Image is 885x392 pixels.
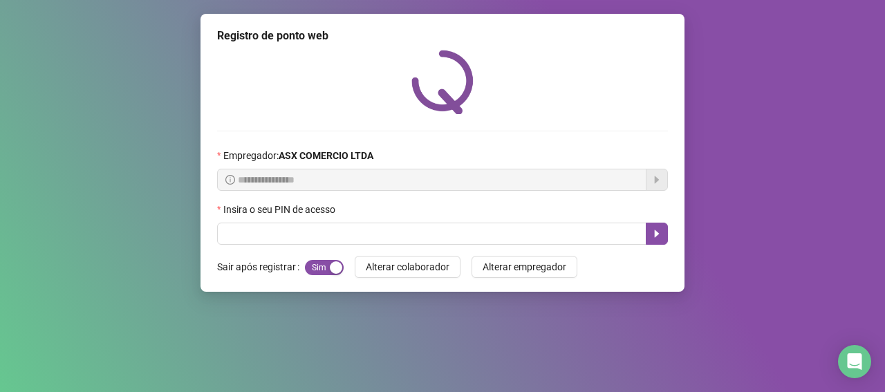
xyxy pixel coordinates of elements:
label: Insira o seu PIN de acesso [217,202,344,217]
strong: ASX COMERCIO LTDA [279,150,373,161]
button: Alterar empregador [472,256,577,278]
span: Alterar colaborador [366,259,449,274]
span: caret-right [651,228,662,239]
div: Registro de ponto web [217,28,668,44]
div: Open Intercom Messenger [838,345,871,378]
button: Alterar colaborador [355,256,460,278]
span: Empregador : [223,148,373,163]
img: QRPoint [411,50,474,114]
span: info-circle [225,175,235,185]
span: Alterar empregador [483,259,566,274]
label: Sair após registrar [217,256,305,278]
